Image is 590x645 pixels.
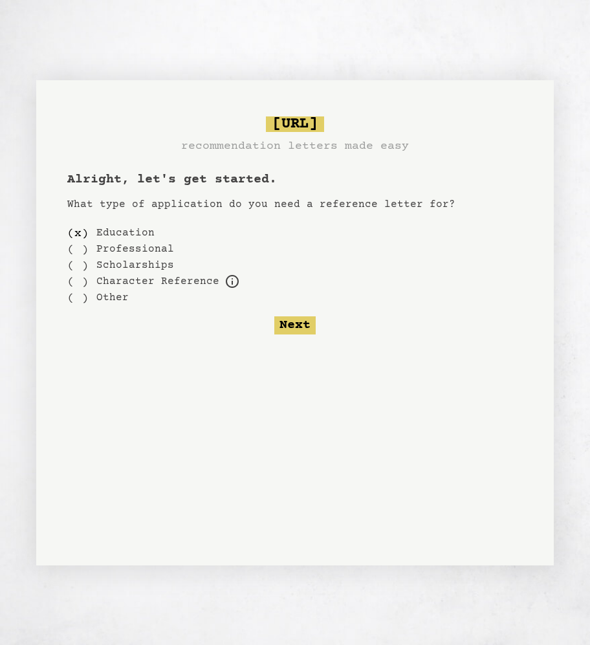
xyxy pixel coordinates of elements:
[96,290,129,305] label: Other
[266,116,324,132] span: [URL]
[67,241,89,257] div: ( )
[67,171,523,189] h1: Alright, let's get started.
[67,290,89,306] div: ( )
[67,225,89,241] div: ( x )
[96,241,174,257] label: Professional
[67,197,523,212] p: What type of application do you need a reference letter for?
[96,274,219,289] label: For example, loans, housing applications, parole, professional certification, etc.
[274,316,316,334] button: Next
[67,257,89,274] div: ( )
[96,225,155,241] label: Education
[181,137,409,155] h3: recommendation letters made easy
[96,257,174,273] label: Scholarships
[67,274,89,290] div: ( )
